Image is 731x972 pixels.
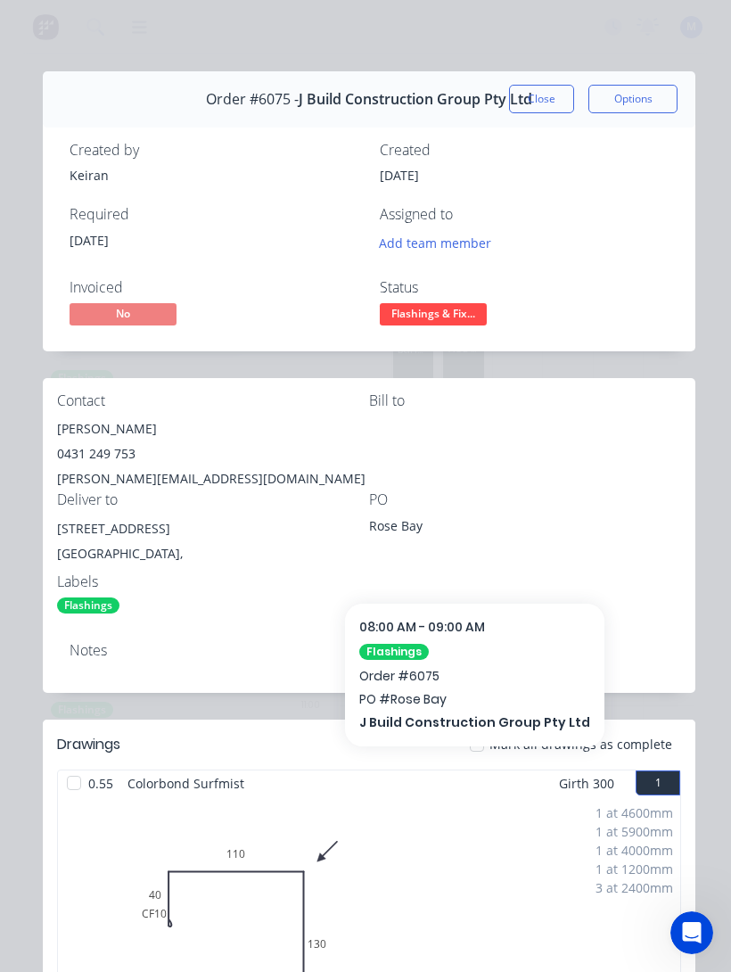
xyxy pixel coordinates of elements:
span: [DATE] [70,232,109,249]
button: Options [588,85,678,113]
button: Add team member [380,231,501,255]
div: [STREET_ADDRESS][GEOGRAPHIC_DATA], [57,516,369,573]
div: [PERSON_NAME] [57,416,369,441]
span: Colorbond Surfmist [120,770,251,796]
span: Mark all drawings as complete [489,735,672,754]
span: [DATE] [380,167,419,184]
div: Required [70,206,358,223]
div: Deliver to [57,491,369,508]
div: [PERSON_NAME]0431 249 753[PERSON_NAME][EMAIL_ADDRESS][DOMAIN_NAME] [57,416,369,491]
div: Contact [57,392,369,409]
div: Created by [70,142,358,159]
div: [PERSON_NAME][EMAIL_ADDRESS][DOMAIN_NAME] [57,466,369,491]
span: Flashings & Fix... [380,303,487,325]
button: Add team member [370,231,501,255]
span: J Build Construction Group Pty Ltd [299,91,532,108]
div: 0431 249 753 [57,441,369,466]
button: 1 [636,770,680,795]
div: 1 at 1200mm [595,860,673,878]
div: 3 at 2400mm [595,878,673,897]
span: No [70,303,177,325]
div: 1 at 5900mm [595,822,673,841]
div: Bill to [369,392,681,409]
button: Flashings & Fix... [380,303,487,330]
div: Notes [70,642,669,659]
div: 1 at 4000mm [595,841,673,860]
div: [STREET_ADDRESS] [57,516,369,541]
div: Status [380,279,669,296]
div: Flashings [57,597,119,614]
div: 1 at 4600mm [595,803,673,822]
span: 0.55 [81,770,120,796]
div: Keiran [70,166,358,185]
div: Assigned to [380,206,669,223]
div: Drawings [57,734,120,755]
div: Rose Bay [369,516,592,541]
button: Close [509,85,574,113]
div: Invoiced [70,279,358,296]
span: Order #6075 - [206,91,299,108]
div: Created [380,142,669,159]
div: PO [369,491,681,508]
div: [GEOGRAPHIC_DATA], [57,541,369,566]
div: Labels [57,573,369,590]
iframe: Intercom live chat [670,911,713,954]
span: Girth 300 [559,770,614,796]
